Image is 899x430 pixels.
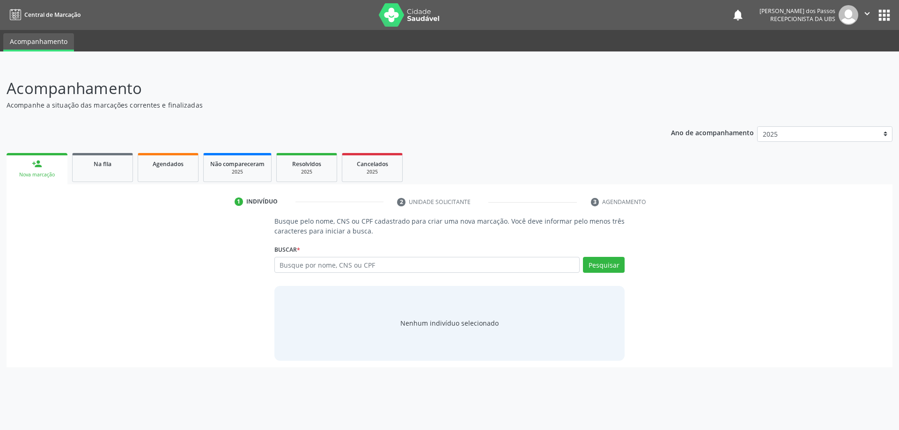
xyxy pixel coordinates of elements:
i:  [862,8,872,19]
span: Na fila [94,160,111,168]
p: Ano de acompanhamento [671,126,754,138]
div: 1 [235,197,243,206]
div: 2025 [210,168,265,175]
a: Central de Marcação [7,7,81,22]
button: Pesquisar [583,257,625,273]
div: Indivíduo [246,197,278,206]
span: Central de Marcação [24,11,81,19]
label: Buscar [274,242,300,257]
div: 2025 [283,168,330,175]
div: [PERSON_NAME] dos Passos [759,7,835,15]
div: 2025 [349,168,396,175]
p: Acompanhamento [7,77,626,100]
p: Busque pelo nome, CNS ou CPF cadastrado para criar uma nova marcação. Você deve informar pelo men... [274,216,625,236]
span: Não compareceram [210,160,265,168]
span: Agendados [153,160,184,168]
div: Nova marcação [13,171,61,178]
span: Cancelados [357,160,388,168]
span: Recepcionista da UBS [770,15,835,23]
button: notifications [731,8,744,22]
a: Acompanhamento [3,33,74,51]
p: Acompanhe a situação das marcações correntes e finalizadas [7,100,626,110]
button: apps [876,7,892,23]
button:  [858,5,876,25]
img: img [839,5,858,25]
div: Nenhum indivíduo selecionado [400,318,499,328]
span: Resolvidos [292,160,321,168]
input: Busque por nome, CNS ou CPF [274,257,580,273]
div: person_add [32,159,42,169]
